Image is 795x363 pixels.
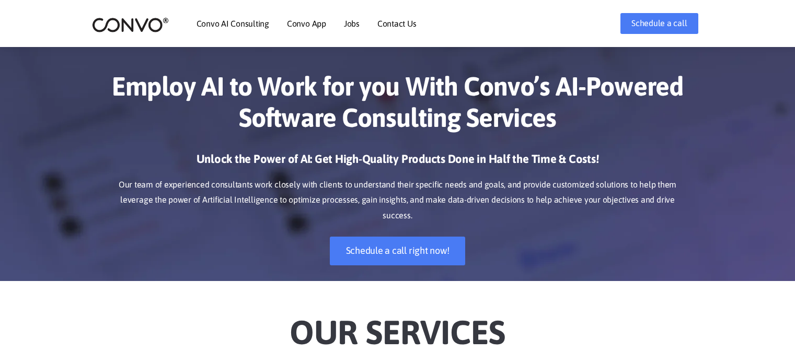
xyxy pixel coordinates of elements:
[344,19,360,28] a: Jobs
[377,19,417,28] a: Contact Us
[330,237,466,265] a: Schedule a call right now!
[108,177,688,224] p: Our team of experienced consultants work closely with clients to understand their specific needs ...
[108,71,688,141] h1: Employ AI to Work for you With Convo’s AI-Powered Software Consulting Services
[108,151,688,174] h3: Unlock the Power of AI: Get High-Quality Products Done in Half the Time & Costs!
[620,13,698,34] a: Schedule a call
[92,17,169,33] img: logo_2.png
[287,19,326,28] a: Convo App
[197,19,269,28] a: Convo AI Consulting
[108,297,688,355] h2: Our Services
